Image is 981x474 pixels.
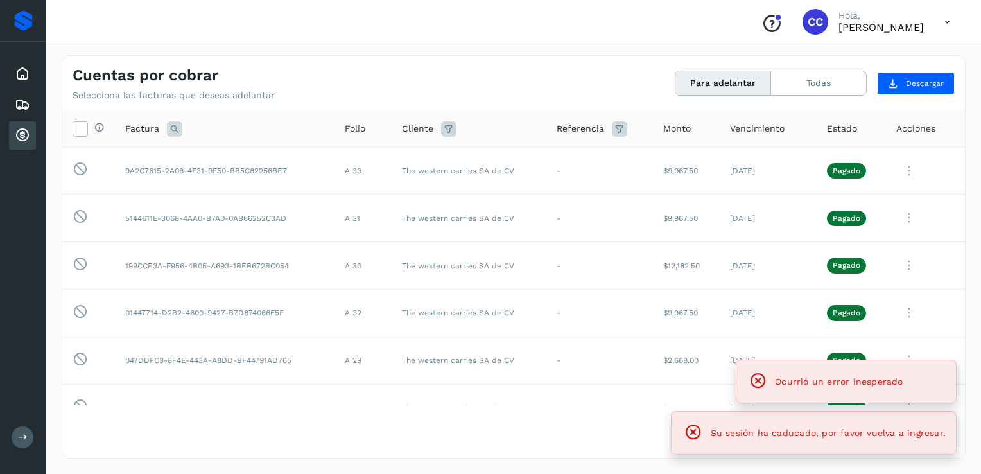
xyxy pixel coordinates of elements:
span: Referencia [557,122,604,136]
td: The western carries SA de CV [392,242,547,290]
td: A 32 [334,289,392,337]
td: 047DDFC3-8F4E-443A-A8DD-BF44791AD765 [115,337,334,384]
td: A80E290C-479E-4E6E-B7B3-499B3337C94C [115,384,334,432]
td: - [546,384,653,432]
p: Pagado [833,261,860,270]
div: Cuentas por cobrar [9,121,36,150]
p: Pagado [833,308,860,317]
p: Pagado [833,356,860,365]
span: Su sesión ha caducado, por favor vuelva a ingresar. [711,428,946,438]
div: Embarques [9,91,36,119]
td: The western carries SA de CV [392,147,547,195]
button: Todas [771,71,866,95]
button: Descargar [877,72,955,95]
td: The western carries SA de CV [392,337,547,384]
td: [DATE] [720,289,817,337]
p: Pagado [833,166,860,175]
td: A 29 [334,337,392,384]
td: The western carries SA de CV [392,195,547,242]
td: A 30 [334,242,392,290]
span: Descargar [906,78,944,89]
span: Cliente [402,122,433,136]
td: [DATE] [720,242,817,290]
td: - [546,337,653,384]
td: The western carries SA de CV [392,289,547,337]
td: 199CCE3A-F956-4B05-A693-1BEB672BC054 [115,242,334,290]
td: 5144611E-3068-4AA0-B7A0-0AB66252C3AD [115,195,334,242]
td: $12,182.50 [653,242,720,290]
td: A 38 [334,384,392,432]
td: [DATE] [720,384,817,432]
p: Pagado [833,214,860,223]
span: Factura [125,122,159,136]
td: - [546,242,653,290]
td: - [546,147,653,195]
span: Vencimiento [730,122,785,136]
p: Carlos Cardiel Castro [838,21,924,33]
span: Estado [827,122,857,136]
td: The western carries SA de CV [392,384,547,432]
span: Monto [663,122,691,136]
td: 01447714-D2B2-4600-9427-B7D874066F5F [115,289,334,337]
td: A 33 [334,147,392,195]
td: [DATE] [720,337,817,384]
td: [DATE] [720,147,817,195]
div: Inicio [9,60,36,88]
td: $9,967.50 [653,384,720,432]
td: - [546,195,653,242]
td: $9,967.50 [653,147,720,195]
p: Hola, [838,10,924,21]
span: Acciones [896,122,935,136]
h4: Cuentas por cobrar [73,66,218,85]
td: [DATE] [720,195,817,242]
td: A 31 [334,195,392,242]
span: Folio [345,122,365,136]
p: Selecciona las facturas que deseas adelantar [73,90,275,101]
button: Para adelantar [675,71,771,95]
td: $9,967.50 [653,195,720,242]
td: $2,668.00 [653,337,720,384]
span: Ocurrió un error inesperado [775,376,903,387]
td: 9A2C7615-2A08-4F31-9F50-BB5C82256BE7 [115,147,334,195]
td: $9,967.50 [653,289,720,337]
td: - [546,289,653,337]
